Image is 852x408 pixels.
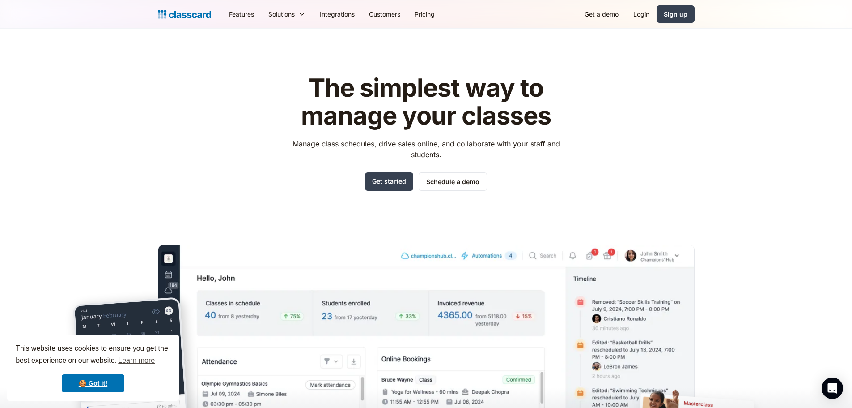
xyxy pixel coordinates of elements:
[313,4,362,24] a: Integrations
[268,9,295,19] div: Solutions
[62,374,124,392] a: dismiss cookie message
[822,378,843,399] div: Open Intercom Messenger
[222,4,261,24] a: Features
[657,5,695,23] a: Sign up
[362,4,407,24] a: Customers
[158,8,211,21] a: Logo
[284,138,568,160] p: Manage class schedules, drive sales online, and collaborate with your staff and students.
[284,74,568,129] h1: The simplest way to manage your classes
[117,354,156,367] a: learn more about cookies
[365,172,413,191] a: Get started
[419,172,487,191] a: Schedule a demo
[261,4,313,24] div: Solutions
[664,9,687,19] div: Sign up
[16,343,170,367] span: This website uses cookies to ensure you get the best experience on our website.
[577,4,626,24] a: Get a demo
[626,4,657,24] a: Login
[407,4,442,24] a: Pricing
[7,335,179,401] div: cookieconsent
